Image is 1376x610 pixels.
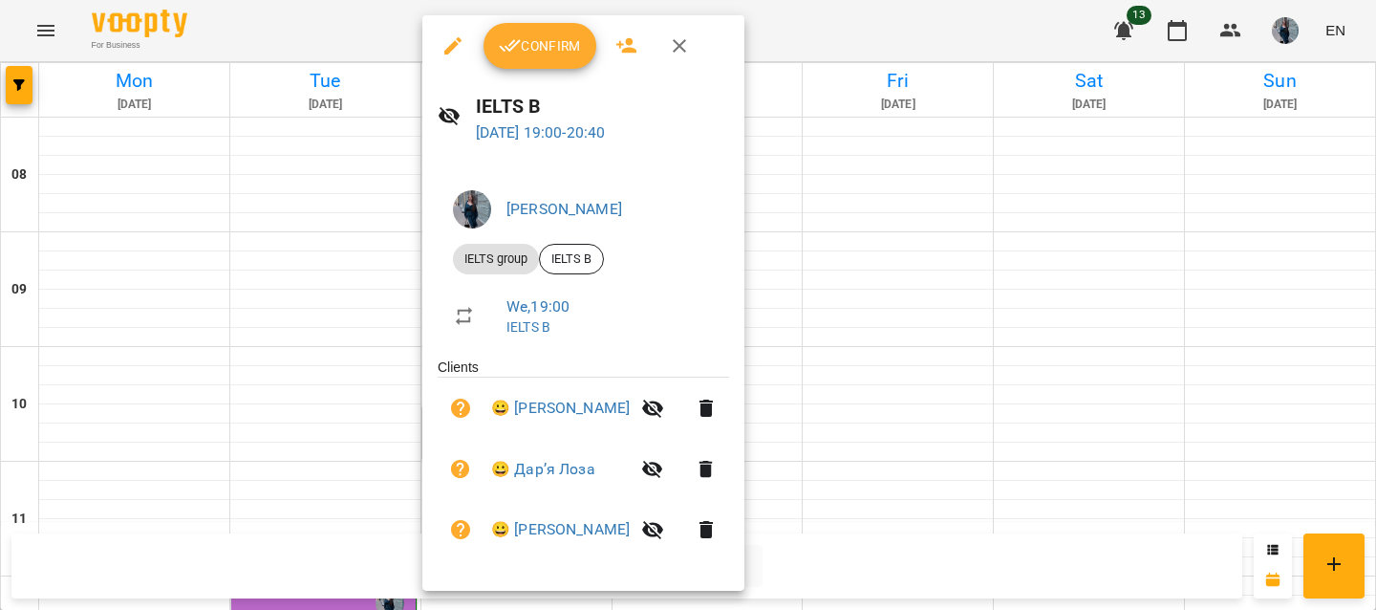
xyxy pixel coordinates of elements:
[506,200,622,218] a: [PERSON_NAME]
[491,518,630,541] a: 😀 [PERSON_NAME]
[506,297,570,316] a: We , 19:00
[476,123,606,142] a: [DATE] 19:00-20:40
[506,319,550,335] a: IELTS B
[484,23,596,69] button: Confirm
[453,251,539,268] span: IELTS group
[438,358,729,568] ul: Clients
[491,458,595,481] a: 😀 Дарʼя Лоза
[491,397,630,420] a: 😀 [PERSON_NAME]
[453,190,491,229] img: bfffc1ebdc99cb2c845fa0ad6ea9d4d3.jpeg
[499,34,581,57] span: Confirm
[476,92,729,121] h6: IELTS B
[438,507,484,553] button: Unpaid. Bill the attendance?
[540,251,603,268] span: IELTS B
[438,447,484,492] button: Unpaid. Bill the attendance?
[539,244,604,274] div: IELTS B
[438,385,484,431] button: Unpaid. Bill the attendance?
